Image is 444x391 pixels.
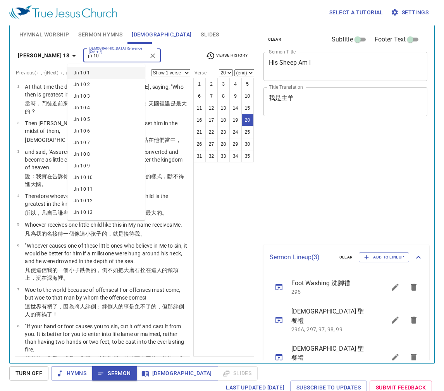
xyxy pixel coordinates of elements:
p: "If your hand or foot causes you to sin, cut it off and cast it from you. It is better for you to... [25,322,188,353]
button: clear [335,253,358,262]
span: clear [268,36,282,43]
p: 當 [25,100,188,115]
wg4625: ；絆倒 [25,303,184,317]
li: Jn 10 9 [67,160,145,172]
wg3398: 跌倒 [25,267,178,281]
p: 這世界 [25,303,188,318]
ul: sermon lineup list [263,270,430,379]
wg1487: 你 [25,355,184,369]
span: Footer Text [375,35,406,44]
wg3450: 名 [47,231,146,237]
span: Add to Lineup [364,254,404,261]
span: clear [339,254,353,261]
span: 2 [17,121,19,125]
span: Verse History [206,51,248,60]
button: 34 [229,150,242,162]
p: 295 [291,288,368,296]
wg3772: 國 [36,181,47,187]
span: 3 [17,149,19,153]
button: 28 [217,138,230,150]
p: 296A, 297, 97, 98, 99 [291,326,368,333]
p: Therefore whoever humbles himself as this little child is the greatest in the kingdom of heaven. [25,192,188,208]
button: Settings [389,5,432,20]
button: 25 [241,126,254,138]
wg1519: 天 [31,181,47,187]
wg3187: ？ [31,108,36,114]
wg3364: 進 [25,181,47,187]
li: Jn 10 4 [67,102,145,114]
wg5108: 小孩子 [85,231,146,237]
p: Whoever receives one little child like this in My name receives Me. [25,221,182,229]
span: Foot Washing 洗脚禮 [291,279,368,288]
wg3759: ，因為 [25,303,184,317]
button: 1 [193,78,206,90]
button: 26 [193,138,206,150]
span: Subtitle [332,35,353,44]
wg3686: 接待 [52,231,146,237]
wg846: 站在 [143,137,181,143]
wg1691: 。 [140,231,146,237]
button: 31 [193,150,206,162]
button: 14 [229,102,242,114]
div: Sermon Lineup(3)clearAdd to Lineup [263,245,430,270]
wg2670: 在深 [41,275,69,281]
wg4133: 那 [25,303,184,317]
button: 33 [217,150,230,162]
button: 10 [241,90,254,102]
wg4341: ，使 [126,137,181,143]
p: At that time the disciples came to [PERSON_NAME], saying, "Who then is greatest in the kingdom of... [25,83,188,98]
button: 4 [229,78,242,90]
button: 16 [193,114,206,126]
span: [DEMOGRAPHIC_DATA] [143,369,212,378]
wg3989: 海 [52,275,69,281]
button: 21 [193,126,206,138]
span: Settings [392,8,429,17]
textarea: 我是主羊 [269,94,422,109]
button: 11 [193,102,206,114]
li: Jn 10 8 [67,148,145,160]
button: 17 [205,114,218,126]
wg1565: 絆倒 [25,303,184,317]
wg302: 使這 [25,267,178,281]
p: [DEMOGRAPHIC_DATA] [25,136,188,144]
button: clear [263,35,286,44]
wg2476: 他 [138,137,181,143]
button: 6 [193,90,206,102]
wg3813: 的，就是接待 [102,231,146,237]
button: 23 [217,126,230,138]
button: Hymns [51,366,93,381]
wg3319: ， [176,137,181,143]
label: Verse [193,71,207,75]
p: 凡 [25,266,188,282]
wg2889: 有禍了 [25,303,184,317]
wg3759: ！ [52,311,58,317]
wg1909: 我的 [36,231,146,237]
wg1437: 為 [31,231,146,237]
wg3772: 國 [124,210,167,216]
span: Turn Off [15,369,42,378]
span: [DEMOGRAPHIC_DATA] [132,30,191,40]
span: 4 [17,193,19,198]
span: Slides [201,30,219,40]
button: 2 [205,78,218,90]
button: 3 [217,78,230,90]
wg2281: 裡 [58,275,69,281]
button: 18 [217,114,230,126]
li: Jn 10 10 [67,172,145,183]
wg1722: 。 [63,275,69,281]
wg3187: 。 [162,210,167,216]
img: True Jesus Church [9,5,117,19]
wg3767: ，凡 [36,210,168,216]
button: Clear [147,50,158,61]
button: 24 [229,126,242,138]
p: and said, "Assuredly, I say to you, unless you are converted and become as little children, you w... [25,148,188,171]
span: 1 [17,84,19,88]
p: 凡 [25,230,182,238]
li: Jn 10 3 [67,90,145,102]
button: Turn Off [9,366,48,381]
wg4228: ，叫你跌倒 [25,355,184,369]
span: Hymns [57,369,86,378]
wg4675: 一隻手 [25,355,184,369]
button: 35 [241,150,254,162]
button: 32 [205,150,218,162]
